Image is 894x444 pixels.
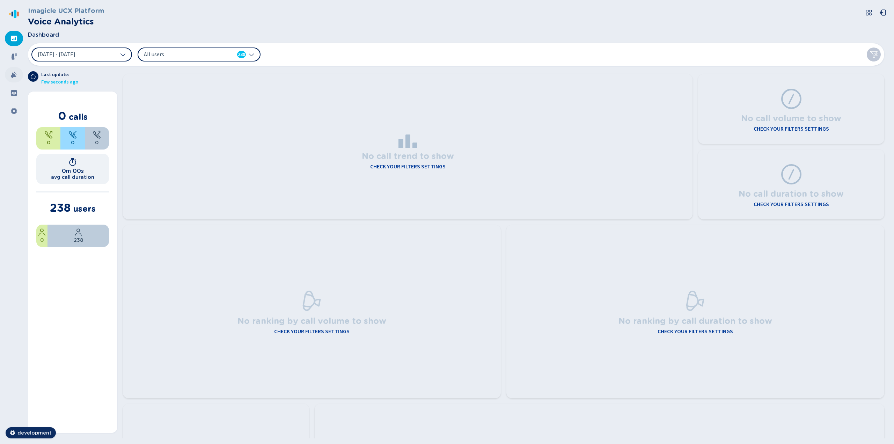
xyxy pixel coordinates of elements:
[867,48,881,61] button: Clear filters
[95,139,98,146] span: 0
[28,6,104,15] h3: Imagicle UCX Platform
[741,110,841,125] h3: No call volume to show
[120,52,126,57] svg: chevron-down
[28,31,59,39] span: Dashboard
[5,103,23,119] div: Settings
[41,79,78,86] span: Few seconds ago
[6,427,56,438] button: development
[85,127,109,150] div: 0
[237,313,386,327] h3: No ranking by call volume to show
[739,185,844,200] h3: No call duration to show
[50,201,71,214] span: 238
[31,48,132,61] button: [DATE] - [DATE]
[249,52,254,57] svg: chevron-down
[74,228,82,236] svg: user-profile
[274,327,350,336] h4: Check your filters settings
[74,236,83,244] span: 238
[618,313,772,327] h3: No ranking by call duration to show
[870,50,878,59] svg: funnel-disabled
[73,204,96,214] span: users
[68,131,77,139] svg: telephone-inbound
[41,71,78,79] span: Last update:
[5,49,23,64] div: Recordings
[5,85,23,101] div: Groups
[30,74,36,79] svg: arrow-clockwise
[71,139,74,146] span: 0
[36,225,47,247] div: 0%
[370,162,446,171] h4: Check your filters settings
[10,53,17,60] svg: mic-fill
[144,51,224,58] span: All users
[44,131,53,139] svg: telephone-outbound
[93,131,101,139] svg: unknown-call
[5,31,23,46] div: Dashboard
[10,71,17,78] svg: alarm-filled
[10,35,17,42] svg: dashboard-filled
[69,112,88,122] span: calls
[10,89,17,96] svg: groups-filled
[879,9,886,16] svg: box-arrow-left
[17,429,52,436] span: development
[362,148,454,162] h3: No call trend to show
[38,52,75,57] span: [DATE] - [DATE]
[51,174,94,180] h2: avg call duration
[47,225,109,247] div: 100%
[28,15,104,28] h2: Voice Analytics
[5,67,23,82] div: Alarms
[60,127,85,150] div: 0
[754,125,829,133] h4: Check your filters settings
[754,200,829,209] h4: Check your filters settings
[62,168,84,174] h1: 0m 00s
[38,228,46,236] svg: user-profile
[658,327,733,336] h4: Check your filters settings
[47,139,50,146] span: 0
[68,158,77,166] svg: timer
[58,109,66,123] span: 0
[36,127,60,150] div: 0
[40,236,44,244] span: 0
[238,51,245,58] span: 238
